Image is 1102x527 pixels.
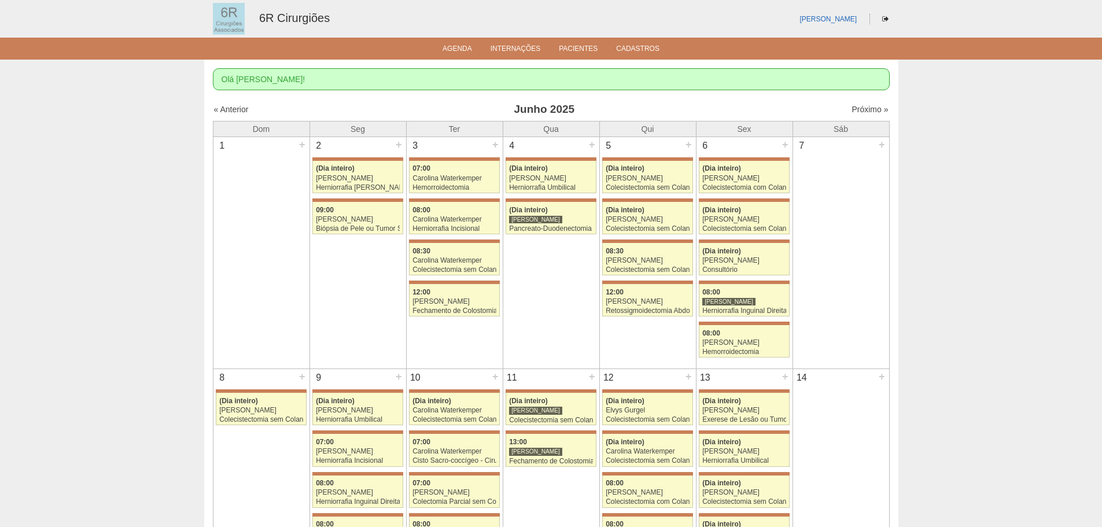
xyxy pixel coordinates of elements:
[412,416,496,423] div: Colecistectomia sem Colangiografia VL
[606,498,690,506] div: Colecistectomia com Colangiografia VL
[702,266,786,274] div: Consultório
[602,430,692,434] div: Key: Maria Braido
[509,417,593,424] div: Colecistectomia sem Colangiografia
[316,438,334,446] span: 07:00
[412,225,496,233] div: Herniorrafia Incisional
[375,101,713,118] h3: Junho 2025
[443,45,472,56] a: Agenda
[409,434,499,466] a: 07:00 Carolina Waterkemper Cisto Sacro-coccígeo - Cirurgia
[412,498,496,506] div: Colectomia Parcial sem Colostomia
[699,198,789,202] div: Key: Maria Braido
[606,438,644,446] span: (Dia inteiro)
[699,389,789,393] div: Key: Maria Braido
[852,105,888,114] a: Próximo »
[219,407,303,414] div: [PERSON_NAME]
[310,369,328,386] div: 9
[412,164,430,172] span: 07:00
[702,457,786,465] div: Herniorrafia Umbilical
[312,393,403,425] a: (Dia inteiro) [PERSON_NAME] Herniorrafia Umbilical
[702,416,786,423] div: Exerese de Lesão ou Tumor de Pele
[412,397,451,405] span: (Dia inteiro)
[602,434,692,466] a: (Dia inteiro) Carolina Waterkemper Colecistectomia sem Colangiografia VL
[394,137,404,152] div: +
[309,121,406,137] th: Seg
[412,479,430,487] span: 07:00
[696,369,714,386] div: 13
[699,472,789,476] div: Key: Maria Braido
[316,498,400,506] div: Herniorrafia Inguinal Direita
[412,407,496,414] div: Carolina Waterkemper
[606,184,690,191] div: Colecistectomia sem Colangiografia VL
[316,184,400,191] div: Herniorrafia [PERSON_NAME]
[702,348,786,356] div: Hemorroidectomia
[409,202,499,234] a: 08:00 Carolina Waterkemper Herniorrafia Incisional
[606,397,644,405] span: (Dia inteiro)
[316,164,355,172] span: (Dia inteiro)
[412,438,430,446] span: 07:00
[702,216,786,223] div: [PERSON_NAME]
[316,489,400,496] div: [PERSON_NAME]
[702,438,741,446] span: (Dia inteiro)
[702,297,755,306] div: [PERSON_NAME]
[407,137,425,154] div: 3
[509,225,593,233] div: Pancreato-Duodenectomia com Linfadenectomia
[702,489,786,496] div: [PERSON_NAME]
[600,369,618,386] div: 12
[702,498,786,506] div: Colecistectomia sem Colangiografia VL
[699,476,789,508] a: (Dia inteiro) [PERSON_NAME] Colecistectomia sem Colangiografia VL
[702,206,741,214] span: (Dia inteiro)
[606,206,644,214] span: (Dia inteiro)
[606,225,690,233] div: Colecistectomia sem Colangiografia
[409,239,499,243] div: Key: Maria Braido
[702,247,741,255] span: (Dia inteiro)
[412,288,430,296] span: 12:00
[702,175,786,182] div: [PERSON_NAME]
[702,329,720,337] span: 08:00
[793,121,889,137] th: Sáb
[699,430,789,434] div: Key: Maria Braido
[606,457,690,465] div: Colecistectomia sem Colangiografia VL
[297,369,307,384] div: +
[699,239,789,243] div: Key: Maria Braido
[412,266,496,274] div: Colecistectomia sem Colangiografia VL
[412,298,496,305] div: [PERSON_NAME]
[699,281,789,284] div: Key: Maria Braido
[602,284,692,316] a: 12:00 [PERSON_NAME] Retossigmoidectomia Abdominal
[702,225,786,233] div: Colecistectomia sem Colangiografia VL
[602,243,692,275] a: 08:30 [PERSON_NAME] Colecistectomia sem Colangiografia VL
[702,397,741,405] span: (Dia inteiro)
[793,137,811,154] div: 7
[412,448,496,455] div: Carolina Waterkemper
[602,393,692,425] a: (Dia inteiro) Elvys Gurgel Colecistectomia sem Colangiografia VL
[316,448,400,455] div: [PERSON_NAME]
[412,489,496,496] div: [PERSON_NAME]
[606,288,624,296] span: 12:00
[506,393,596,425] a: (Dia inteiro) [PERSON_NAME] Colecistectomia sem Colangiografia
[602,157,692,161] div: Key: Maria Braido
[699,322,789,325] div: Key: Maria Braido
[506,389,596,393] div: Key: Maria Braido
[213,121,309,137] th: Dom
[503,369,521,386] div: 11
[409,472,499,476] div: Key: Maria Braido
[412,175,496,182] div: Carolina Waterkemper
[491,137,500,152] div: +
[702,448,786,455] div: [PERSON_NAME]
[506,157,596,161] div: Key: Maria Braido
[699,434,789,466] a: (Dia inteiro) [PERSON_NAME] Herniorrafia Umbilical
[406,121,503,137] th: Ter
[606,216,690,223] div: [PERSON_NAME]
[602,476,692,508] a: 08:00 [PERSON_NAME] Colecistectomia com Colangiografia VL
[602,239,692,243] div: Key: Maria Braido
[312,161,403,193] a: (Dia inteiro) [PERSON_NAME] Herniorrafia [PERSON_NAME]
[297,137,307,152] div: +
[412,457,496,465] div: Cisto Sacro-coccígeo - Cirurgia
[312,434,403,466] a: 07:00 [PERSON_NAME] Herniorrafia Incisional
[702,339,786,347] div: [PERSON_NAME]
[409,389,499,393] div: Key: Maria Braido
[259,12,330,24] a: 6R Cirurgiões
[316,416,400,423] div: Herniorrafia Umbilical
[316,457,400,465] div: Herniorrafia Incisional
[699,513,789,517] div: Key: Maria Braido
[312,430,403,434] div: Key: Maria Braido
